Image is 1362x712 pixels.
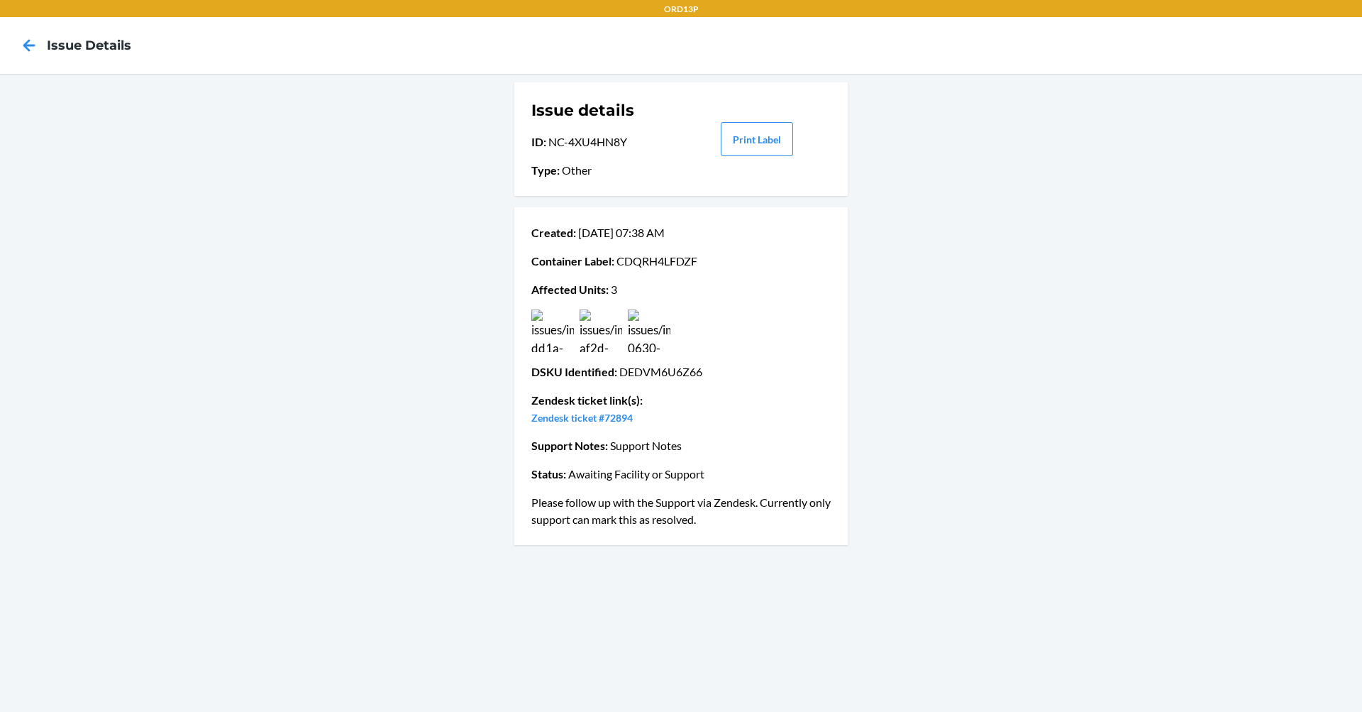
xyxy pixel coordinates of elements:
[531,226,576,239] span: Created :
[531,224,831,241] p: [DATE] 07:38 AM
[531,363,831,380] p: DEDVM6U6Z66
[531,310,574,352] img: issues/images/1f7b7a73-dd1a-41ec-8c60-2dd0388852c3.jpg
[721,122,793,156] button: Print Label
[531,437,831,454] p: Support Notes
[47,36,131,55] h4: Issue details
[531,135,546,148] span: ID :
[531,254,614,268] span: Container Label :
[531,163,560,177] span: Type :
[531,281,831,298] p: 3
[531,99,680,122] h1: Issue details
[531,393,643,407] span: Zendesk ticket link(s) :
[531,466,831,483] p: Awaiting Facility or Support
[531,494,831,528] p: Please follow up with the Support via Zendesk. Currently only support can mark this as resolved.
[580,310,622,352] img: issues/images/a363f890-af2d-4b25-868e-f945af21abf0.jpg
[531,162,680,179] p: Other
[531,467,566,481] span: Status :
[531,439,608,452] span: Support Notes :
[531,412,633,424] a: Zendesk ticket #72894
[628,310,670,352] img: issues/images/876d0629-0630-417e-bce5-6114ca88580a.jpg
[531,365,617,378] span: DSKU Identified :
[531,133,680,150] p: NC-4XU4HN8Y
[531,253,831,270] p: CDQRH4LFDZF
[664,3,699,16] p: ORD13P
[531,283,609,296] span: Affected Units :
